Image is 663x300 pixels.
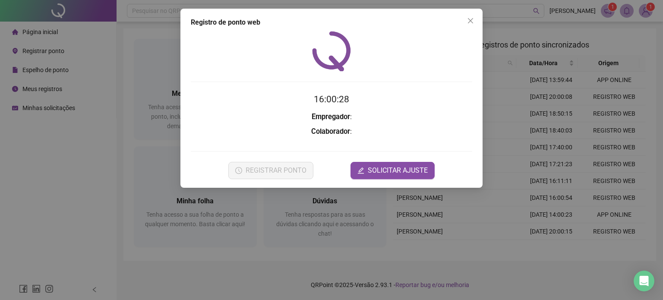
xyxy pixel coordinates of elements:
button: Close [464,14,477,28]
span: edit [357,167,364,174]
div: Open Intercom Messenger [634,271,654,291]
strong: Colaborador [311,127,350,136]
div: Registro de ponto web [191,17,472,28]
h3: : [191,126,472,137]
span: close [467,17,474,24]
time: 16:00:28 [314,94,349,104]
button: editSOLICITAR AJUSTE [350,162,435,179]
img: QRPoint [312,31,351,71]
h3: : [191,111,472,123]
button: REGISTRAR PONTO [228,162,313,179]
strong: Empregador [312,113,350,121]
span: SOLICITAR AJUSTE [368,165,428,176]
